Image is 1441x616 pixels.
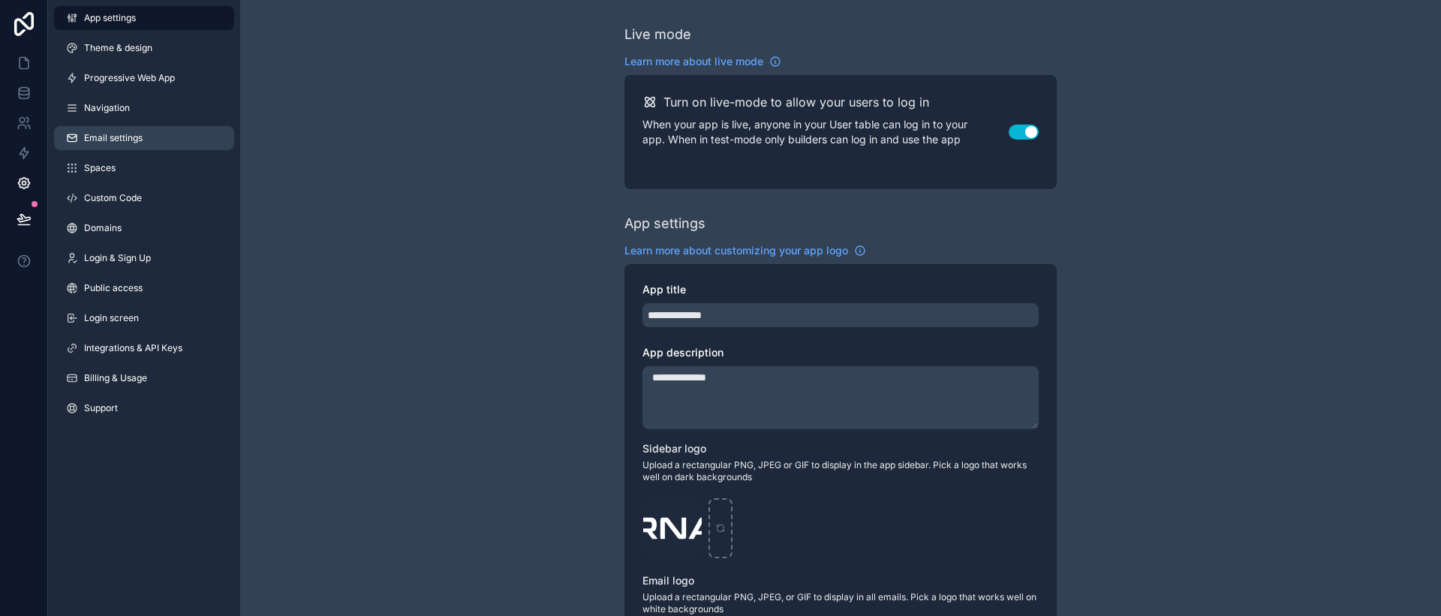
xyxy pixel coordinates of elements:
span: Domains [84,222,122,234]
span: Support [84,402,118,414]
span: Upload a rectangular PNG, JPEG or GIF to display in the app sidebar. Pick a logo that works well ... [642,459,1039,483]
span: App title [642,283,686,296]
a: Billing & Usage [54,366,234,390]
div: App settings [624,213,705,234]
a: Login screen [54,306,234,330]
span: Login & Sign Up [84,252,151,264]
a: Learn more about live mode [624,54,781,69]
span: Public access [84,282,143,294]
h2: Turn on live-mode to allow your users to log in [663,93,929,111]
span: Sidebar logo [642,442,706,455]
span: Progressive Web App [84,72,175,84]
span: Login screen [84,312,139,324]
span: Learn more about live mode [624,54,763,69]
a: Login & Sign Up [54,246,234,270]
span: Learn more about customizing your app logo [624,243,848,258]
a: Custom Code [54,186,234,210]
a: Progressive Web App [54,66,234,90]
a: Navigation [54,96,234,120]
span: App description [642,346,724,359]
a: App settings [54,6,234,30]
a: Email settings [54,126,234,150]
a: Learn more about customizing your app logo [624,243,866,258]
p: When your app is live, anyone in your User table can log in to your app. When in test-mode only b... [642,117,1009,147]
span: Upload a rectangular PNG, JPEG, or GIF to display in all emails. Pick a logo that works well on w... [642,591,1039,615]
a: Theme & design [54,36,234,60]
span: Billing & Usage [84,372,147,384]
span: Email logo [642,574,694,587]
div: Live mode [624,24,691,45]
span: App settings [84,12,136,24]
span: Spaces [84,162,116,174]
a: Public access [54,276,234,300]
span: Integrations & API Keys [84,342,182,354]
a: Support [54,396,234,420]
a: Domains [54,216,234,240]
span: Navigation [84,102,130,114]
span: Theme & design [84,42,152,54]
a: Integrations & API Keys [54,336,234,360]
a: Spaces [54,156,234,180]
span: Email settings [84,132,143,144]
span: Custom Code [84,192,142,204]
